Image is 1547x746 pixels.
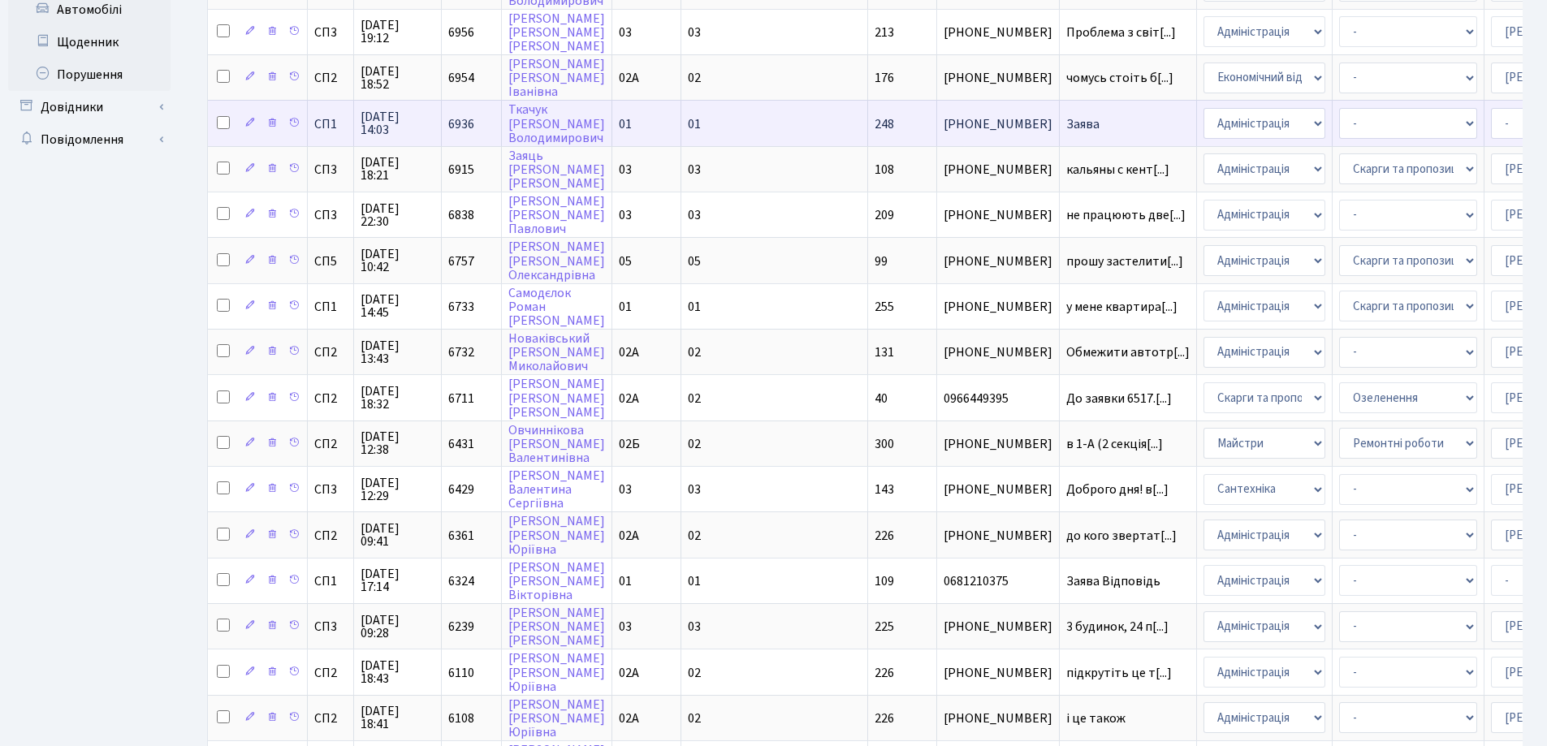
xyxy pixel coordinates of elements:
span: 6110 [448,664,474,682]
span: [PHONE_NUMBER] [944,529,1052,542]
span: 02Б [619,435,640,453]
span: 3 будинок, 24 п[...] [1066,618,1169,636]
a: [PERSON_NAME][PERSON_NAME]Юріївна [508,696,605,741]
span: 05 [688,252,701,270]
span: [DATE] 14:45 [361,293,434,319]
span: 01 [688,572,701,590]
span: 6361 [448,527,474,545]
span: [PHONE_NUMBER] [944,209,1052,222]
span: у мене квартира[...] [1066,298,1178,316]
span: 6838 [448,206,474,224]
a: [PERSON_NAME][PERSON_NAME]Олександрівна [508,239,605,284]
span: 209 [875,206,894,224]
span: [DATE] 19:12 [361,19,434,45]
span: СП1 [314,575,347,588]
span: 0681210375 [944,575,1052,588]
span: підкрутіть це т[...] [1066,664,1172,682]
span: 40 [875,390,888,407]
span: кальяны с кент[...] [1066,161,1169,179]
span: [PHONE_NUMBER] [944,483,1052,496]
span: 226 [875,664,894,682]
span: 02А [619,69,639,87]
span: 0966449395 [944,392,1052,405]
span: 01 [688,298,701,316]
span: Доброго дня! в[...] [1066,481,1169,498]
span: [PHONE_NUMBER] [944,346,1052,359]
span: [DATE] 18:21 [361,156,434,182]
span: 6733 [448,298,474,316]
span: 02 [688,435,701,453]
span: 02 [688,527,701,545]
span: [PHONE_NUMBER] [944,255,1052,268]
a: [PERSON_NAME][PERSON_NAME]Юріївна [508,513,605,558]
span: 02А [619,664,639,682]
span: 6429 [448,481,474,498]
span: 225 [875,618,894,636]
span: Заява [1066,118,1190,131]
span: 02 [688,664,701,682]
span: СП1 [314,300,347,313]
span: Заява Відповідь [1066,575,1190,588]
span: [DATE] 18:41 [361,705,434,731]
span: 6954 [448,69,474,87]
span: [DATE] 18:43 [361,659,434,685]
span: [PHONE_NUMBER] [944,712,1052,725]
a: Овчиннікова[PERSON_NAME]Валентинівна [508,421,605,467]
span: СП2 [314,666,347,679]
span: прошу застелити[...] [1066,252,1183,270]
span: СП2 [314,346,347,359]
a: [PERSON_NAME][PERSON_NAME][PERSON_NAME] [508,604,605,649]
span: Обмежити автотр[...] [1066,343,1190,361]
span: СП3 [314,26,347,39]
span: [DATE] 09:28 [361,614,434,640]
span: 99 [875,252,888,270]
a: [PERSON_NAME][PERSON_NAME]Юріївна [508,650,605,696]
span: 03 [619,24,632,41]
span: СП1 [314,118,347,131]
span: [DATE] 17:14 [361,567,434,593]
span: [DATE] 12:38 [361,430,434,456]
span: 02 [688,69,701,87]
span: СП5 [314,255,347,268]
span: 6239 [448,618,474,636]
span: 6324 [448,572,474,590]
span: [DATE] 18:52 [361,65,434,91]
span: 02А [619,709,639,727]
span: і це також [1066,712,1190,725]
span: 03 [619,161,632,179]
span: [DATE] 13:43 [361,339,434,365]
span: 03 [688,24,701,41]
a: Заяць[PERSON_NAME][PERSON_NAME] [508,147,605,192]
span: 03 [619,206,632,224]
span: 176 [875,69,894,87]
span: СП3 [314,209,347,222]
a: [PERSON_NAME][PERSON_NAME]Павлович [508,192,605,238]
span: 143 [875,481,894,498]
span: [PHONE_NUMBER] [944,163,1052,176]
span: [DATE] 18:32 [361,385,434,411]
span: СП3 [314,163,347,176]
span: 01 [688,115,701,133]
a: Порушення [8,58,171,91]
span: [DATE] 12:29 [361,476,434,502]
span: СП2 [314,712,347,725]
span: 02 [688,709,701,727]
span: [DATE] 22:30 [361,202,434,228]
span: 03 [619,618,632,636]
span: 03 [688,481,701,498]
span: 03 [688,618,701,636]
span: 108 [875,161,894,179]
a: Ткачук[PERSON_NAME]Володимирович [508,101,605,147]
span: до кого звертат[...] [1066,527,1177,545]
span: СП2 [314,392,347,405]
span: 6915 [448,161,474,179]
span: 226 [875,527,894,545]
span: 248 [875,115,894,133]
a: [PERSON_NAME][PERSON_NAME]Вікторівна [508,558,605,604]
a: Новаківський[PERSON_NAME]Миколайович [508,330,605,375]
a: [PERSON_NAME][PERSON_NAME]Іванівна [508,55,605,101]
span: [PHONE_NUMBER] [944,118,1052,131]
span: [PHONE_NUMBER] [944,300,1052,313]
span: 109 [875,572,894,590]
span: СП2 [314,529,347,542]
